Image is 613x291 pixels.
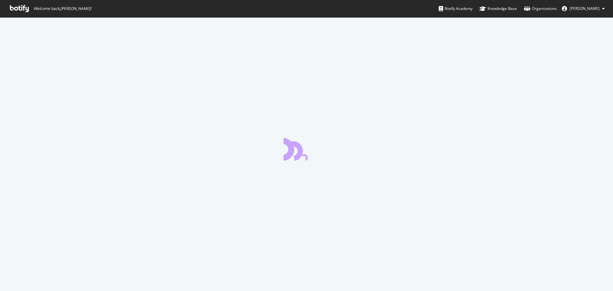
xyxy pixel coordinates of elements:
[524,5,557,12] div: Organizations
[439,5,473,12] div: Botify Academy
[557,4,610,14] button: [PERSON_NAME]
[284,138,329,161] div: animation
[570,6,600,11] span: Steffie Kronek
[480,5,517,12] div: Knowledge Base
[34,6,91,11] span: Welcome back, [PERSON_NAME] !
